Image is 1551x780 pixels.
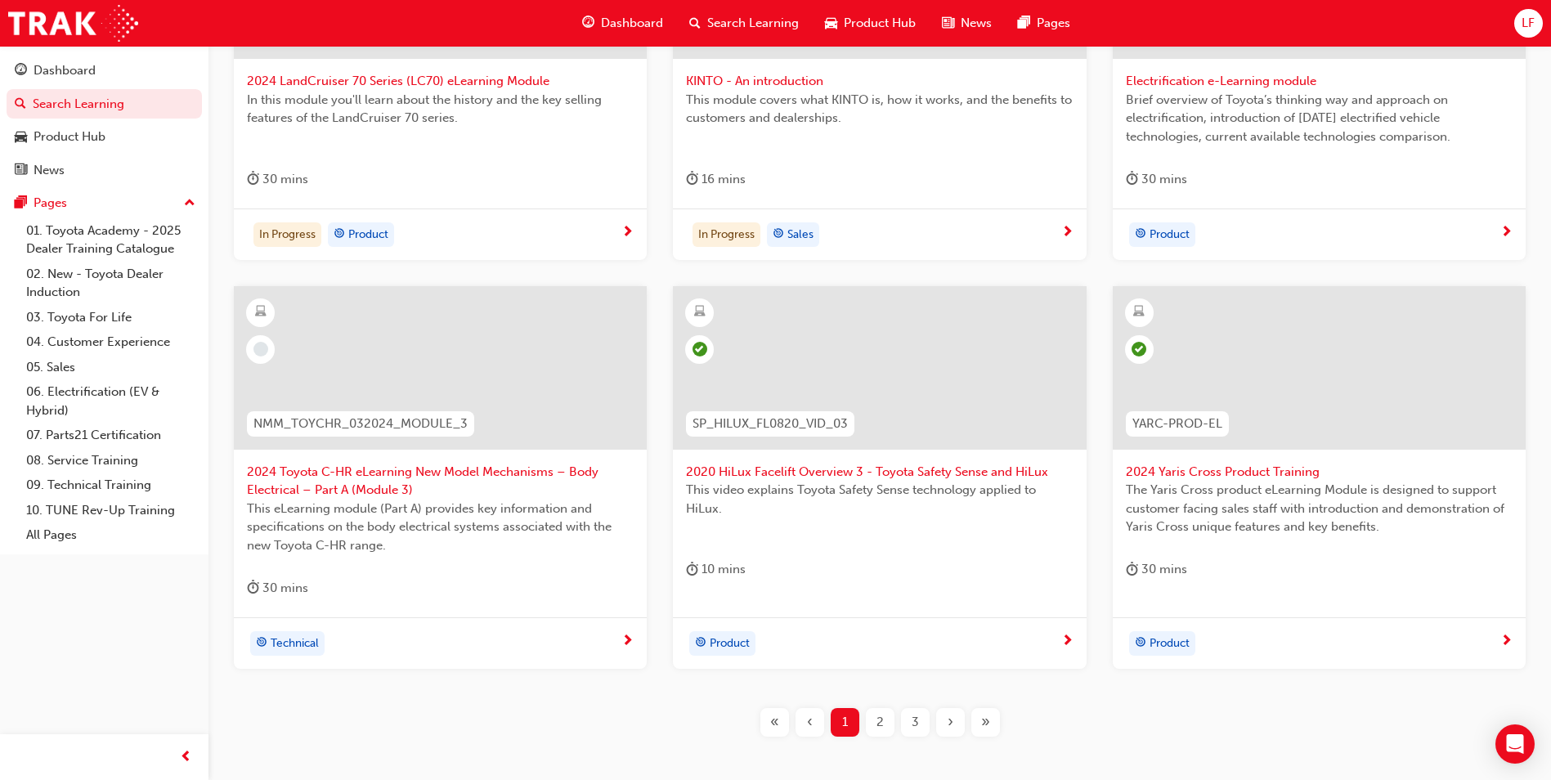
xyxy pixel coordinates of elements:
[912,713,919,732] span: 3
[255,302,267,323] span: learningResourceType_ELEARNING-icon
[827,708,863,737] button: Page 1
[694,302,706,323] span: learningResourceType_ELEARNING-icon
[20,329,202,355] a: 04. Customer Experience
[689,13,701,34] span: search-icon
[863,708,898,737] button: Page 2
[247,578,308,598] div: 30 mins
[1126,463,1513,482] span: 2024 Yaris Cross Product Training
[7,155,202,186] a: News
[247,578,259,598] span: duration-icon
[686,559,746,580] div: 10 mins
[1135,633,1146,654] span: target-icon
[253,342,268,356] span: learningRecordVerb_NONE-icon
[582,13,594,34] span: guage-icon
[1132,342,1146,356] span: learningRecordVerb_PASS-icon
[247,91,634,128] span: In this module you'll learn about the history and the key selling features of the LandCruiser 70 ...
[1522,14,1535,33] span: LF
[7,52,202,188] button: DashboardSearch LearningProduct HubNews
[247,169,259,190] span: duration-icon
[942,13,954,34] span: news-icon
[7,89,202,119] a: Search Learning
[1037,14,1070,33] span: Pages
[34,128,105,146] div: Product Hub
[773,224,784,245] span: target-icon
[825,13,837,34] span: car-icon
[1113,286,1526,669] a: YARC-PROD-EL2024 Yaris Cross Product TrainingThe Yaris Cross product eLearning Module is designed...
[253,415,468,433] span: NMM_TOYCHR_032024_MODULE_3
[15,196,27,211] span: pages-icon
[20,305,202,330] a: 03. Toyota For Life
[34,61,96,80] div: Dashboard
[1126,72,1513,91] span: Electrification e-Learning module
[20,262,202,305] a: 02. New - Toyota Dealer Induction
[621,634,634,649] span: next-icon
[929,7,1005,40] a: news-iconNews
[844,14,916,33] span: Product Hub
[757,708,792,737] button: First page
[20,498,202,523] a: 10. TUNE Rev-Up Training
[876,713,884,732] span: 2
[807,713,813,732] span: ‹
[601,14,663,33] span: Dashboard
[7,188,202,218] button: Pages
[968,708,1003,737] button: Last page
[1126,169,1138,190] span: duration-icon
[686,169,746,190] div: 16 mins
[15,97,26,112] span: search-icon
[710,634,750,653] span: Product
[695,633,706,654] span: target-icon
[7,56,202,86] a: Dashboard
[770,713,779,732] span: «
[1495,724,1535,764] div: Open Intercom Messenger
[686,559,698,580] span: duration-icon
[15,130,27,145] span: car-icon
[898,708,933,737] button: Page 3
[792,708,827,737] button: Previous page
[247,72,634,91] span: 2024 LandCruiser 70 Series (LC70) eLearning Module
[1514,9,1543,38] button: LF
[334,224,345,245] span: target-icon
[20,473,202,498] a: 09. Technical Training
[812,7,929,40] a: car-iconProduct Hub
[961,14,992,33] span: News
[1133,302,1145,323] span: learningResourceType_ELEARNING-icon
[253,222,321,247] div: In Progress
[1132,415,1222,433] span: YARC-PROD-EL
[271,634,319,653] span: Technical
[842,713,848,732] span: 1
[1135,224,1146,245] span: target-icon
[34,194,67,213] div: Pages
[1500,226,1513,240] span: next-icon
[247,169,308,190] div: 30 mins
[686,463,1073,482] span: 2020 HiLux Facelift Overview 3 - Toyota Safety Sense and HiLux
[20,448,202,473] a: 08. Service Training
[1061,634,1074,649] span: next-icon
[693,222,760,247] div: In Progress
[1126,559,1138,580] span: duration-icon
[184,193,195,214] span: up-icon
[693,415,848,433] span: SP_HILUX_FL0820_VID_03
[1126,169,1187,190] div: 30 mins
[8,5,138,42] img: Trak
[1061,226,1074,240] span: next-icon
[686,481,1073,518] span: This video explains Toyota Safety Sense technology applied to HiLux.
[1500,634,1513,649] span: next-icon
[1126,481,1513,536] span: The Yaris Cross product eLearning Module is designed to support customer facing sales staff with ...
[15,64,27,78] span: guage-icon
[247,463,634,500] span: 2024 Toyota C-HR eLearning New Model Mechanisms – Body Electrical – Part A (Module 3)
[686,169,698,190] span: duration-icon
[20,355,202,380] a: 05. Sales
[1150,634,1190,653] span: Product
[1005,7,1083,40] a: pages-iconPages
[787,226,814,244] span: Sales
[933,708,968,737] button: Next page
[707,14,799,33] span: Search Learning
[621,226,634,240] span: next-icon
[247,500,634,555] span: This eLearning module (Part A) provides key information and specifications on the body electrical...
[180,747,192,768] span: prev-icon
[20,423,202,448] a: 07. Parts21 Certification
[20,522,202,548] a: All Pages
[686,91,1073,128] span: This module covers what KINTO is, how it works, and the benefits to customers and dealerships.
